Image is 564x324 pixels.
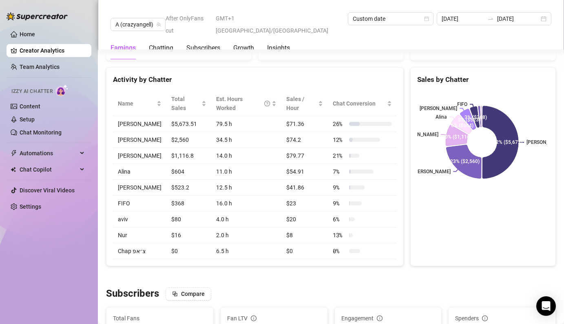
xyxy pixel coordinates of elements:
text: [PERSON_NAME] [420,106,457,111]
img: Chat Copilot [11,167,16,172]
td: 6.5 h [211,243,281,259]
td: [PERSON_NAME] [113,148,166,164]
div: Spenders [455,314,549,323]
span: Total Sales [171,95,200,112]
span: 9 % [333,199,346,208]
input: Start date [442,14,484,23]
span: thunderbolt [11,150,17,156]
td: $74.2 [281,132,328,148]
div: Growth [233,43,254,53]
td: $20 [281,212,328,227]
th: Total Sales [166,91,211,116]
span: Sales / Hour [286,95,316,112]
span: block [172,291,178,297]
span: Chat Conversion [333,99,385,108]
th: Name [113,91,166,116]
span: question-circle [264,95,270,112]
td: $2,560 [166,132,211,148]
span: A (crazyangell) [115,18,161,31]
span: 26 % [333,119,346,128]
td: 2.0 h [211,227,281,243]
a: Chat Monitoring [20,129,62,136]
td: 34.5 h [211,132,281,148]
td: aviv [113,212,166,227]
span: info-circle [482,315,488,321]
span: team [156,22,161,27]
span: Automations [20,147,77,160]
a: Home [20,31,35,37]
span: info-circle [377,315,383,321]
a: Content [20,103,40,110]
td: [PERSON_NAME] [113,132,166,148]
span: GMT+1 [GEOGRAPHIC_DATA]/[GEOGRAPHIC_DATA] [216,12,343,37]
span: 7 % [333,167,346,176]
td: $604 [166,164,211,180]
td: $368 [166,196,211,212]
a: Settings [20,203,41,210]
span: Compare [181,291,205,297]
td: FIFO [113,196,166,212]
div: Sales by Chatter [417,74,549,85]
span: 6 % [333,215,346,224]
td: $1,116.8 [166,148,211,164]
span: Name [118,99,155,108]
th: Sales / Hour [281,91,328,116]
span: 9 % [333,183,346,192]
img: logo-BBDzfeDw.svg [7,12,68,20]
td: 12.5 h [211,180,281,196]
a: Team Analytics [20,64,60,70]
a: Discover Viral Videos [20,187,75,194]
span: Izzy AI Chatter [11,88,53,95]
span: After OnlyFans cut [166,12,211,37]
span: Chat Copilot [20,163,77,176]
td: $8 [281,227,328,243]
td: Nur [113,227,166,243]
td: $23 [281,196,328,212]
div: Est. Hours Worked [216,95,270,112]
div: Subscribers [186,43,220,53]
td: Chap צ׳אפ [113,243,166,259]
div: Insights [267,43,290,53]
text: [PERSON_NAME] [413,169,451,174]
span: Custom date [353,13,429,25]
td: 79.5 h [211,116,281,132]
span: 12 % [333,135,346,144]
span: calendar [424,16,429,21]
td: $0 [166,243,211,259]
span: Total Fans [113,314,207,323]
span: 21 % [333,151,346,160]
div: Earnings [111,43,136,53]
a: Setup [20,116,35,123]
button: Compare [166,287,211,300]
td: Alina [113,164,166,180]
a: Creator Analytics [20,44,85,57]
div: Activity by Chatter [113,74,397,85]
td: [PERSON_NAME] [113,116,166,132]
span: 13 % [333,231,346,240]
h3: Subscribers [106,287,159,300]
span: info-circle [251,315,257,321]
td: $41.86 [281,180,328,196]
td: $0 [281,243,328,259]
div: Open Intercom Messenger [536,296,556,316]
td: $5,673.51 [166,116,211,132]
div: Engagement [341,314,435,323]
td: $523.2 [166,180,211,196]
text: [PERSON_NAME] [401,132,438,137]
text: Alina [436,114,447,120]
td: $71.36 [281,116,328,132]
td: $16 [166,227,211,243]
th: Chat Conversion [328,91,397,116]
td: 16.0 h [211,196,281,212]
span: swap-right [487,15,494,22]
img: AI Chatter [56,84,69,96]
td: 4.0 h [211,212,281,227]
div: Chatting [149,43,173,53]
td: $79.77 [281,148,328,164]
td: $54.91 [281,164,328,180]
td: $80 [166,212,211,227]
span: 0 % [333,247,346,256]
text: FIFO [457,101,467,107]
td: 14.0 h [211,148,281,164]
td: 11.0 h [211,164,281,180]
